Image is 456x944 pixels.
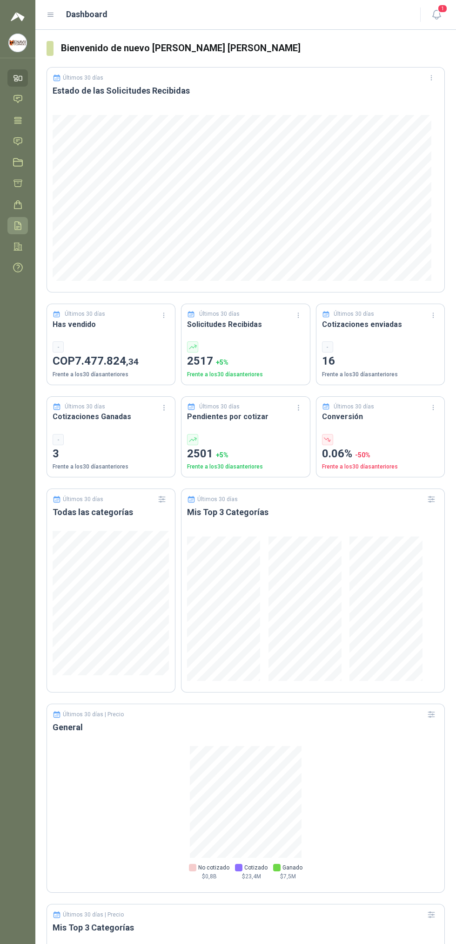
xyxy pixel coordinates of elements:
h1: Dashboard [66,8,107,21]
div: - [53,341,64,353]
p: 3 [53,445,169,463]
h3: Mis Top 3 Categorías [187,507,439,518]
p: 16 [322,353,439,370]
span: + 5 % [216,451,228,459]
span: $ 7,5M [280,872,296,881]
span: 1 [437,4,448,13]
img: Company Logo [9,34,27,52]
h3: Estado de las Solicitudes Recibidas [53,85,439,96]
h3: Cotizaciones Ganadas [53,411,169,422]
p: Últimos 30 días [199,310,240,319]
div: - [322,341,333,353]
h3: Bienvenido de nuevo [PERSON_NAME] [PERSON_NAME] [61,41,445,55]
p: 2501 [187,445,304,463]
p: Últimos 30 días [65,310,105,319]
img: Logo peakr [11,11,25,22]
p: Últimos 30 días [65,402,105,411]
p: 0.06% [322,445,439,463]
h3: Cotizaciones enviadas [322,319,439,330]
span: 7.477.824 [75,354,139,367]
span: $ 23,4M [242,872,261,881]
div: - [53,434,64,445]
p: Últimos 30 días [334,310,374,319]
p: COP [53,353,169,370]
p: Frente a los 30 días anteriores [322,370,439,379]
p: Últimos 30 días [199,402,240,411]
p: Últimos 30 días [334,402,374,411]
p: Últimos 30 días | Precio [63,911,124,918]
h3: General [53,722,439,733]
p: Frente a los 30 días anteriores [53,370,169,379]
p: Últimos 30 días | Precio [63,711,124,718]
p: Últimos 30 días [63,75,103,81]
span: -50 % [355,451,370,459]
h3: Mis Top 3 Categorías [53,922,439,933]
p: Frente a los 30 días anteriores [53,462,169,471]
p: Últimos 30 días [63,496,103,503]
span: + 5 % [216,359,228,366]
p: Frente a los 30 días anteriores [187,370,304,379]
p: 2517 [187,353,304,370]
button: 1 [428,7,445,23]
h3: Todas las categorías [53,507,169,518]
p: Últimos 30 días [197,496,238,503]
h3: Conversión [322,411,439,422]
p: Frente a los 30 días anteriores [322,462,439,471]
h3: Solicitudes Recibidas [187,319,304,330]
h3: Pendientes por cotizar [187,411,304,422]
h3: Has vendido [53,319,169,330]
span: $ 0,8B [202,872,217,881]
p: Frente a los 30 días anteriores [187,462,304,471]
span: ,34 [126,356,139,367]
